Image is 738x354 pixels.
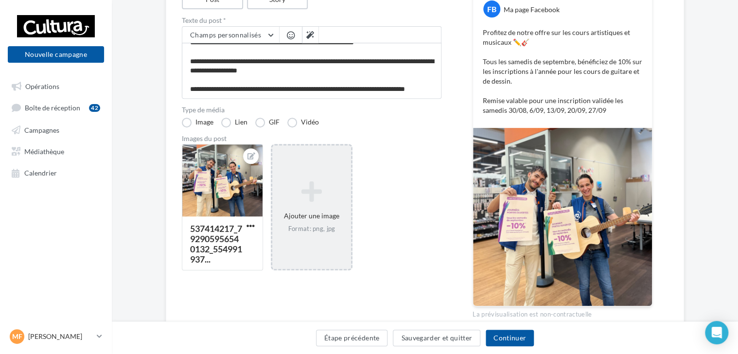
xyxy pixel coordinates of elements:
[25,104,80,112] span: Boîte de réception
[255,118,280,127] label: GIF
[6,163,106,181] a: Calendrier
[6,98,106,116] a: Boîte de réception42
[483,28,642,115] p: Profitez de notre offre sur les cours artistiques et musicaux ✏️🎸 Tous les samedis de septembre, ...
[8,327,104,346] a: MF [PERSON_NAME]
[190,31,261,39] span: Champs personnalisés
[182,17,441,24] label: Texte du post *
[473,306,652,319] div: La prévisualisation est non-contractuelle
[25,82,59,90] span: Opérations
[483,0,500,18] div: FB
[89,104,100,112] div: 42
[190,223,242,265] div: 537414217_792905956540132_554991937...
[8,46,104,63] button: Nouvelle campagne
[316,330,388,346] button: Étape précédente
[24,169,57,177] span: Calendrier
[28,332,93,341] p: [PERSON_NAME]
[287,118,319,127] label: Vidéo
[6,142,106,159] a: Médiathèque
[12,332,22,341] span: MF
[705,321,728,344] div: Open Intercom Messenger
[486,330,534,346] button: Continuer
[6,77,106,94] a: Opérations
[504,5,560,15] div: Ma page Facebook
[6,121,106,138] a: Campagnes
[182,135,441,142] div: Images du post
[221,118,247,127] label: Lien
[24,147,64,155] span: Médiathèque
[182,106,441,113] label: Type de média
[24,125,59,134] span: Campagnes
[182,118,213,127] label: Image
[182,27,279,43] button: Champs personnalisés
[393,330,480,346] button: Sauvegarder et quitter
